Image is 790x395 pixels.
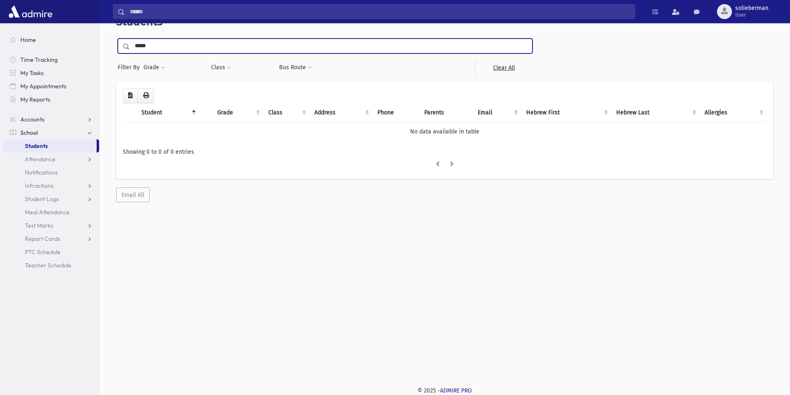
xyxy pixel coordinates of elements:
[3,113,99,126] a: Accounts
[3,206,99,219] a: Meal Attendance
[473,103,521,122] th: Email: activate to sort column ascending
[20,116,44,123] span: Accounts
[143,60,165,75] button: Grade
[20,56,58,63] span: Time Tracking
[279,60,312,75] button: Bus Route
[3,245,99,259] a: PTC Schedule
[611,103,700,122] th: Hebrew Last: activate to sort column ascending
[3,126,99,139] a: School
[25,195,59,203] span: Student Logs
[419,103,473,122] th: Parents
[20,82,66,90] span: My Appointments
[25,235,60,242] span: Report Cards
[372,103,419,122] th: Phone
[7,3,54,20] img: AdmirePro
[440,387,472,394] a: ADMIRE PRO
[3,66,99,80] a: My Tasks
[3,232,99,245] a: Report Cards
[138,88,154,103] button: Print
[25,222,53,229] span: Test Marks
[212,103,263,122] th: Grade: activate to sort column ascending
[20,69,44,77] span: My Tasks
[25,155,56,163] span: Attendance
[3,33,99,46] a: Home
[521,103,611,122] th: Hebrew First: activate to sort column ascending
[3,153,99,166] a: Attendance
[125,4,635,19] input: Search
[123,88,138,103] button: CSV
[113,386,777,395] div: © 2025 -
[25,248,61,256] span: PTC Schedule
[20,96,50,103] span: My Reports
[25,142,48,150] span: Students
[116,187,150,202] button: Email All
[211,60,231,75] button: Class
[20,129,38,136] span: School
[3,259,99,272] a: Teacher Schedule
[20,36,36,44] span: Home
[263,103,310,122] th: Class: activate to sort column ascending
[3,53,99,66] a: Time Tracking
[3,93,99,106] a: My Reports
[25,262,71,269] span: Teacher Schedule
[3,166,99,179] a: Notifications
[136,103,199,122] th: Student: activate to sort column descending
[3,219,99,232] a: Test Marks
[735,5,768,12] span: solieberman
[309,103,372,122] th: Address: activate to sort column ascending
[123,122,767,141] td: No data available in table
[118,63,143,72] span: Filter By
[3,139,97,153] a: Students
[25,169,58,176] span: Notifications
[735,12,768,18] span: User
[475,60,532,75] a: Clear All
[123,148,767,156] div: Showing 0 to 0 of 0 entries
[3,179,99,192] a: Infractions
[700,103,767,122] th: Allergies: activate to sort column ascending
[25,182,53,189] span: Infractions
[3,192,99,206] a: Student Logs
[25,208,70,216] span: Meal Attendance
[3,80,99,93] a: My Appointments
